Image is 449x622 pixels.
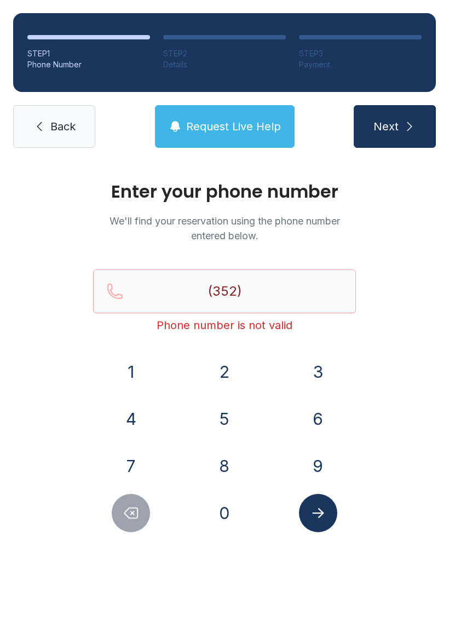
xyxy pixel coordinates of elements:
button: 0 [205,494,244,532]
button: 1 [112,353,150,391]
button: 9 [299,447,337,485]
div: STEP 2 [163,48,286,59]
div: STEP 3 [299,48,422,59]
span: Back [50,119,76,134]
button: 8 [205,447,244,485]
input: Reservation phone number [93,269,356,313]
div: Details [163,59,286,70]
button: 6 [299,400,337,438]
button: 4 [112,400,150,438]
div: Phone number is not valid [93,318,356,333]
div: Payment [299,59,422,70]
div: STEP 1 [27,48,150,59]
div: Phone Number [27,59,150,70]
button: 5 [205,400,244,438]
button: Submit lookup form [299,494,337,532]
button: 7 [112,447,150,485]
button: 2 [205,353,244,391]
h1: Enter your phone number [93,183,356,200]
button: Delete number [112,494,150,532]
span: Request Live Help [186,119,281,134]
p: We'll find your reservation using the phone number entered below. [93,214,356,243]
span: Next [373,119,399,134]
button: 3 [299,353,337,391]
